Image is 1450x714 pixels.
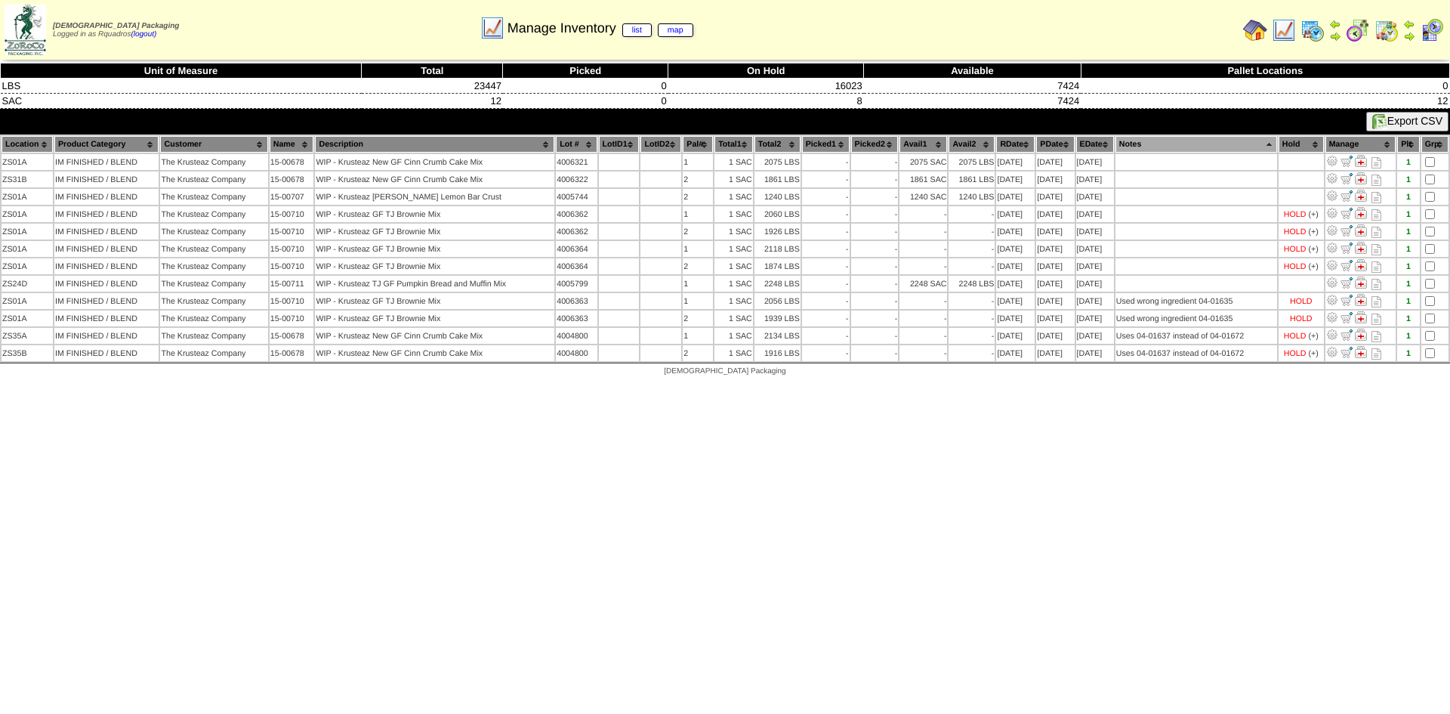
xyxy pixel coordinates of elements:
td: The Krusteaz Company [160,154,267,170]
img: Adjust [1326,294,1338,306]
th: Picked [503,63,668,79]
td: - [802,241,850,257]
span: Manage Inventory [507,20,693,36]
td: - [949,241,995,257]
td: WIP - Krusteaz GF TJ Brownie Mix [315,258,554,274]
td: Used wrong ingredient 04-01635 [1115,293,1277,309]
img: Manage Hold [1355,172,1367,184]
td: The Krusteaz Company [160,258,267,274]
i: Note [1371,261,1381,273]
td: ZS01A [2,206,53,222]
div: (+) [1308,210,1318,219]
td: The Krusteaz Company [160,328,267,344]
td: - [949,206,995,222]
img: Manage Hold [1355,346,1367,358]
td: - [802,154,850,170]
td: The Krusteaz Company [160,224,267,240]
td: WIP - Krusteaz New GF Cinn Crumb Cake Mix [315,172,554,187]
div: HOLD [1284,262,1307,271]
img: Adjust [1326,172,1338,184]
img: Move [1340,172,1353,184]
td: 15-00710 [270,311,314,326]
td: The Krusteaz Company [160,172,267,187]
td: ZS31B [2,172,53,187]
img: Manage Hold [1355,259,1367,271]
img: Move [1340,277,1353,289]
th: Grp [1421,136,1448,153]
td: 15-00711 [270,276,314,292]
td: 15-00678 [270,172,314,187]
td: 7424 [864,79,1081,94]
i: Note [1371,314,1381,325]
td: - [802,311,850,326]
td: WIP - Krusteaz GF TJ Brownie Mix [315,311,554,326]
td: 1 [683,241,713,257]
img: home.gif [1243,18,1267,42]
td: 15-00710 [270,224,314,240]
td: 0 [1081,79,1449,94]
th: Picked1 [802,136,850,153]
td: [DATE] [1076,172,1114,187]
img: Manage Hold [1355,311,1367,323]
th: Plt [1397,136,1419,153]
img: arrowright.gif [1403,30,1415,42]
td: 2118 LBS [754,241,801,257]
th: Name [270,136,314,153]
td: ZS01A [2,241,53,257]
td: WIP - Krusteaz New GF Cinn Crumb Cake Mix [315,154,554,170]
td: 1 [683,276,713,292]
td: IM FINISHED / BLEND [54,258,159,274]
i: Note [1371,296,1381,308]
td: 2 [683,172,713,187]
th: Lot # [556,136,597,153]
td: The Krusteaz Company [160,276,267,292]
th: Total2 [754,136,801,153]
div: 1 [1398,280,1418,289]
td: 4006364 [556,241,597,257]
td: IM FINISHED / BLEND [54,172,159,187]
img: Manage Hold [1355,190,1367,202]
div: HOLD [1284,210,1307,219]
td: - [802,172,850,187]
th: Unit of Measure [1,63,362,79]
th: Picked2 [851,136,899,153]
td: ZS01A [2,293,53,309]
td: 1861 SAC [899,172,947,187]
td: - [899,241,947,257]
th: Total1 [714,136,753,153]
th: Hold [1279,136,1324,153]
td: Used wrong ingredient 04-01635 [1115,311,1277,326]
td: - [949,293,995,309]
td: 1240 LBS [754,189,801,205]
i: Note [1371,175,1381,186]
td: 1 SAC [714,172,753,187]
td: - [899,224,947,240]
td: 1 [683,154,713,170]
td: The Krusteaz Company [160,241,267,257]
td: 2248 SAC [899,276,947,292]
img: Move [1340,155,1353,167]
td: 15-00710 [270,206,314,222]
span: Logged in as Rquadros [53,22,179,39]
td: IM FINISHED / BLEND [54,189,159,205]
td: 15-00678 [270,154,314,170]
td: 12 [1081,94,1449,109]
td: [DATE] [1036,172,1074,187]
th: Manage [1325,136,1396,153]
td: 4006363 [556,311,597,326]
td: 1 SAC [714,224,753,240]
img: Manage Hold [1355,224,1367,236]
td: 1 [683,328,713,344]
th: Pallet Locations [1081,63,1449,79]
td: 0 [503,79,668,94]
td: - [851,328,899,344]
img: excel.gif [1372,114,1387,129]
td: [DATE] [996,206,1035,222]
td: - [802,328,850,344]
td: IM FINISHED / BLEND [54,311,159,326]
td: LBS [1,79,362,94]
img: calendarinout.gif [1374,18,1399,42]
td: - [899,311,947,326]
img: Move [1340,346,1353,358]
td: [DATE] [1036,311,1074,326]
